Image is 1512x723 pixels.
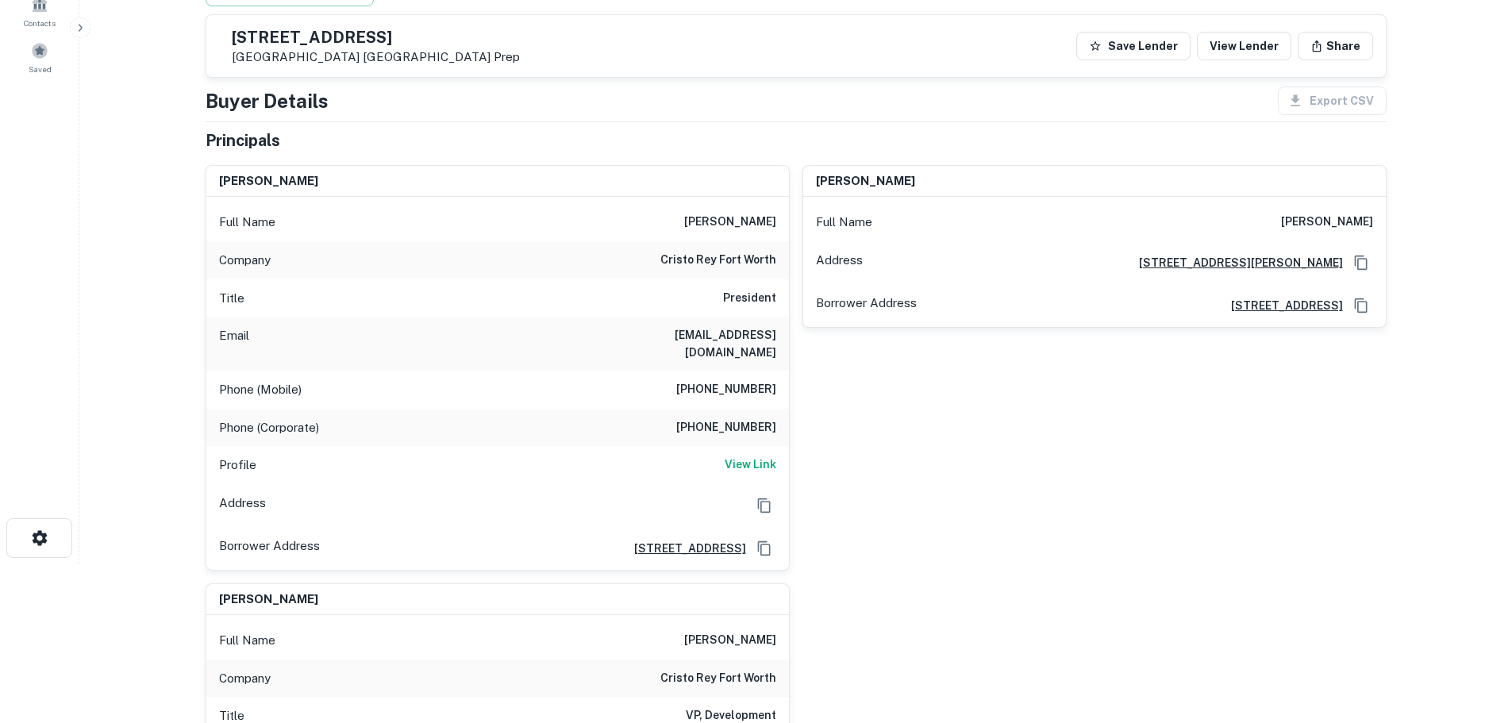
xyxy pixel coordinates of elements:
p: Phone (Mobile) [219,380,302,399]
p: Profile [219,456,256,475]
h6: [PERSON_NAME] [219,590,318,609]
p: Full Name [219,213,275,232]
a: [STREET_ADDRESS] [1218,297,1343,314]
h6: [PERSON_NAME] [684,213,776,232]
p: Full Name [816,213,872,232]
p: [GEOGRAPHIC_DATA] [232,50,520,64]
p: Phone (Corporate) [219,418,319,437]
h6: [EMAIL_ADDRESS][DOMAIN_NAME] [586,326,776,361]
h6: cristo rey fort worth [660,251,776,270]
a: View Link [725,456,776,475]
h6: [PERSON_NAME] [816,172,915,190]
p: Company [219,669,271,688]
p: Borrower Address [816,294,917,317]
div: Sending borrower request to AI... [187,50,306,74]
h6: [PERSON_NAME] [684,631,776,650]
button: Share [1298,32,1373,60]
p: Full Name [219,631,275,650]
h6: [PERSON_NAME] [1281,213,1373,232]
a: [GEOGRAPHIC_DATA] Prep [363,50,520,63]
h6: [PERSON_NAME] [219,172,318,190]
iframe: Chat Widget [1433,596,1512,672]
a: [STREET_ADDRESS][PERSON_NAME] [1126,254,1343,271]
button: Copy Address [1349,294,1373,317]
button: Copy Address [752,494,776,517]
h6: [PHONE_NUMBER] [676,380,776,399]
p: Borrower Address [219,536,320,560]
h5: Principals [206,129,280,152]
span: Saved [29,63,52,75]
p: Email [219,326,249,361]
h6: [PHONE_NUMBER] [676,418,776,437]
p: Address [816,251,863,275]
button: Copy Address [1349,251,1373,275]
h6: President [723,289,776,308]
button: Copy Address [752,536,776,560]
p: Company [219,251,271,270]
button: Save Lender [1076,32,1191,60]
a: View Lender [1197,32,1291,60]
h6: cristo rey fort worth [660,669,776,688]
h5: [STREET_ADDRESS] [232,29,520,45]
p: Address [219,494,266,517]
a: [STREET_ADDRESS] [621,540,746,557]
h4: Buyer Details [206,87,329,115]
a: Saved [5,36,75,79]
h6: View Link [725,456,776,473]
p: Title [219,289,244,308]
span: Contacts [24,17,56,29]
